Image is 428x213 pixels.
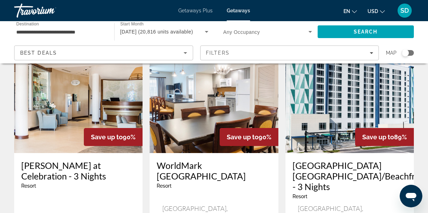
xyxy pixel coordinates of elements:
span: Destination [16,22,39,26]
mat-select: Sort by [20,49,187,57]
button: Change currency [368,6,385,16]
span: Resort [157,183,172,189]
span: en [343,8,350,14]
span: USD [368,8,378,14]
button: Change language [343,6,357,16]
span: Resort [21,183,36,189]
a: Getaways Plus [178,8,213,13]
button: User Menu [395,3,414,18]
span: Save up to [227,133,259,141]
span: Start Month [120,22,144,26]
a: WorldMark [GEOGRAPHIC_DATA] [157,160,271,181]
span: Filters [206,50,230,56]
button: Filters [200,45,379,60]
img: WorldMark Orlando Kingstown Reef [150,40,278,153]
input: Select destination [16,28,105,36]
span: Save up to [362,133,394,141]
a: Travorium [14,1,85,20]
iframe: Button to launch messaging window [400,185,422,207]
img: Hyatt Place Panama City Beach/Beachfront - 3 Nights [285,40,414,153]
a: [GEOGRAPHIC_DATA] [GEOGRAPHIC_DATA]/Beachfront - 3 Nights [293,160,407,192]
span: Map [386,48,397,58]
div: 90% [84,128,143,146]
span: Search [354,29,378,35]
a: [PERSON_NAME] at Celebration - 3 Nights [21,160,135,181]
div: 90% [220,128,278,146]
img: Melia Orlando at Celebration - 3 Nights [14,40,143,153]
button: Search [318,25,414,38]
span: Resort [293,194,307,199]
span: Any Occupancy [223,29,260,35]
span: [DATE] (20,816 units available) [120,29,193,35]
div: 89% [355,128,414,146]
span: Best Deals [20,50,57,56]
span: SD [400,7,409,14]
a: Getaways [227,8,250,13]
span: Save up to [91,133,123,141]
